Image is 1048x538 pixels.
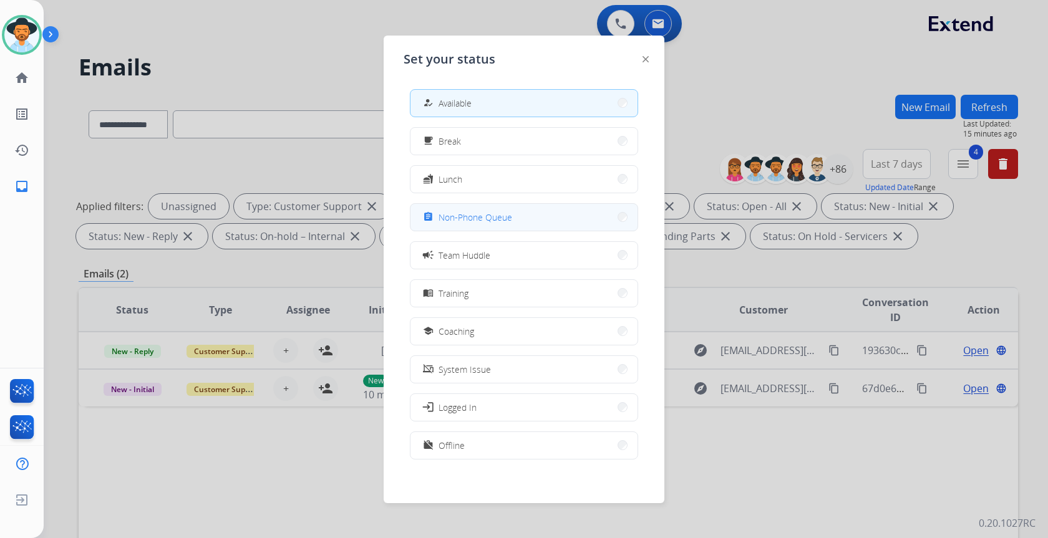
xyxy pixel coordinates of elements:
[423,98,434,108] mat-icon: how_to_reg
[439,363,491,376] span: System Issue
[422,401,434,413] mat-icon: login
[14,179,29,194] mat-icon: inbox
[423,288,434,299] mat-icon: menu_book
[423,440,434,451] mat-icon: work_off
[410,394,638,421] button: Logged In
[439,97,472,110] span: Available
[423,174,434,185] mat-icon: fastfood
[410,166,638,193] button: Lunch
[410,432,638,459] button: Offline
[410,90,638,117] button: Available
[4,17,39,52] img: avatar
[423,212,434,223] mat-icon: assignment
[439,211,512,224] span: Non-Phone Queue
[439,287,468,300] span: Training
[439,173,462,186] span: Lunch
[410,318,638,345] button: Coaching
[14,70,29,85] mat-icon: home
[439,135,461,148] span: Break
[439,439,465,452] span: Offline
[410,242,638,269] button: Team Huddle
[410,356,638,383] button: System Issue
[423,326,434,337] mat-icon: school
[979,516,1036,531] p: 0.20.1027RC
[410,280,638,307] button: Training
[423,364,434,375] mat-icon: phonelink_off
[439,401,477,414] span: Logged In
[410,128,638,155] button: Break
[643,56,649,62] img: close-button
[423,136,434,147] mat-icon: free_breakfast
[14,107,29,122] mat-icon: list_alt
[14,143,29,158] mat-icon: history
[422,249,434,261] mat-icon: campaign
[404,50,495,68] span: Set your status
[410,204,638,231] button: Non-Phone Queue
[439,325,474,338] span: Coaching
[439,249,490,262] span: Team Huddle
